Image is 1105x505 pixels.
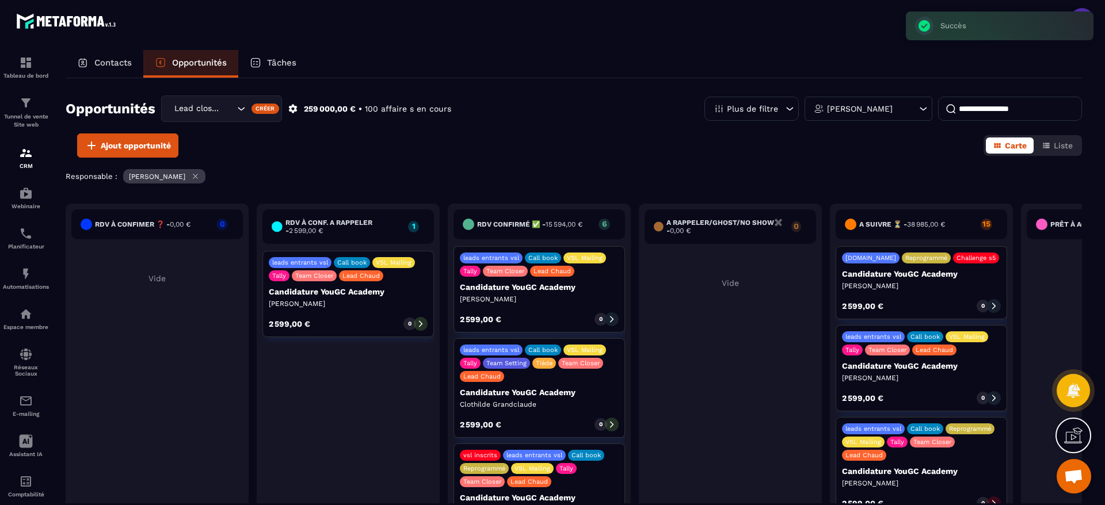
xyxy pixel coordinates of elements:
button: Ajout opportunité [77,133,178,158]
img: social-network [19,347,33,361]
span: 38 985,00 € [907,220,945,228]
a: emailemailE-mailing [3,385,49,426]
p: Espace membre [3,324,49,330]
p: Plus de filtre [727,105,778,113]
p: 15 [981,220,992,228]
p: [DOMAIN_NAME] [845,254,896,262]
h6: RDV à conf. A RAPPELER - [285,219,403,235]
p: • [359,104,362,114]
p: Comptabilité [3,491,49,498]
p: 0 [408,320,411,328]
p: Reprogrammé [905,254,947,262]
p: Tally [272,272,286,280]
a: Contacts [66,50,143,78]
p: Call book [910,425,940,433]
span: Lead closing [172,102,223,115]
p: Webinaire [3,203,49,209]
p: [PERSON_NAME] [827,105,893,113]
p: Lead Chaud [916,346,953,354]
p: Team Closer [486,267,524,275]
p: [PERSON_NAME] [842,479,1001,488]
p: 259 000,00 € [304,104,356,114]
p: Lead Chaud [534,267,571,275]
p: [PERSON_NAME] [842,373,1001,382]
p: Tableau de bord [3,72,49,79]
p: 2 599,00 € [460,420,501,429]
p: Reprogrammé [949,425,991,433]
p: CRM [3,163,49,169]
img: automations [19,307,33,321]
p: 0 [981,394,985,402]
p: 6 [599,220,610,228]
a: schedulerschedulerPlanificateur [3,218,49,258]
p: [PERSON_NAME] [129,173,185,181]
p: Team Closer [295,272,333,280]
p: Tally [463,267,477,275]
p: Vide [645,278,816,288]
span: 15 594,00 € [546,220,582,228]
div: Search for option [161,95,282,122]
p: Call book [528,254,558,262]
p: Tunnel de vente Site web [3,113,49,129]
p: Réseaux Sociaux [3,364,49,377]
p: Team Closer [913,438,951,446]
p: [PERSON_NAME] [269,299,428,308]
p: Tally [890,438,904,446]
p: Planificateur [3,243,49,250]
img: automations [19,267,33,281]
input: Search for option [223,102,234,115]
p: Candidature YouGC Academy [460,282,619,292]
p: Contacts [94,58,132,68]
p: Tally [845,346,859,354]
h6: A SUIVRE ⏳ - [859,220,945,228]
a: automationsautomationsEspace membre [3,299,49,339]
p: leads entrants vsl [506,452,562,459]
img: scheduler [19,227,33,240]
h6: Rdv confirmé ✅ - [477,220,582,228]
a: formationformationCRM [3,137,49,178]
img: automations [19,186,33,200]
p: 0 [791,222,801,230]
h6: RDV à confimer ❓ - [95,220,190,228]
p: Tally [559,465,573,472]
p: Call book [910,333,940,341]
p: Call book [528,346,558,354]
p: Tiède [536,359,552,367]
p: Clothilde Grandclaude [460,400,619,409]
p: 2 599,00 € [842,302,883,310]
p: E-mailing [3,411,49,417]
p: Candidature YouGC Academy [460,388,619,397]
p: 2 599,00 € [269,320,310,328]
p: Lead Chaud [342,272,380,280]
p: [PERSON_NAME] [460,294,619,304]
img: formation [19,96,33,110]
span: 2 599,00 € [289,227,323,235]
p: Challenge s5 [957,254,996,262]
a: formationformationTunnel de vente Site web [3,87,49,137]
span: Liste [1054,141,1073,150]
p: 1 [408,222,419,230]
p: 100 affaire s en cours [365,104,451,114]
p: leads entrants vsl [845,425,901,433]
p: Candidature YouGC Academy [460,493,619,502]
p: leads entrants vsl [463,254,519,262]
div: Créer [252,104,280,114]
p: VSL Mailing [376,259,411,266]
img: logo [16,10,120,32]
img: accountant [19,475,33,488]
p: leads entrants vsl [272,259,328,266]
p: Team Setting [486,359,527,367]
p: Tâches [267,58,296,68]
p: Candidature YouGC Academy [842,361,1001,370]
span: Carte [1005,141,1027,150]
p: VSL Mailing [567,346,603,354]
button: Carte [986,137,1034,154]
p: leads entrants vsl [463,346,519,354]
h6: A RAPPELER/GHOST/NO SHOW✖️ - [666,219,786,235]
p: Call book [337,259,367,266]
p: vsl inscrits [463,452,497,459]
p: Responsable : [66,172,117,181]
p: Vide [71,274,243,283]
a: formationformationTableau de bord [3,47,49,87]
div: Ouvrir le chat [1057,459,1091,493]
